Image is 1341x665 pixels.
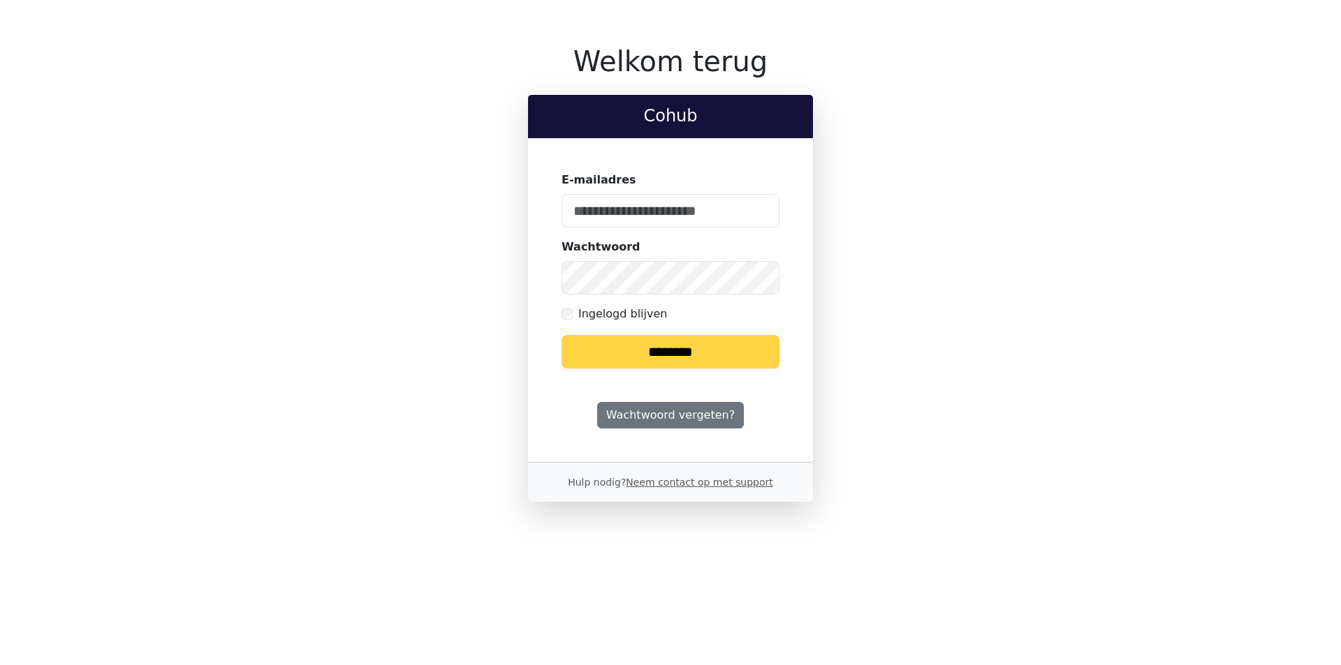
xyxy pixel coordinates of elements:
[528,45,813,78] h1: Welkom terug
[597,402,744,428] a: Wachtwoord vergeten?
[539,106,802,126] h2: Cohub
[568,477,773,488] small: Hulp nodig?
[562,239,640,255] label: Wachtwoord
[562,172,636,188] label: E-mailadres
[578,306,667,322] label: Ingelogd blijven
[626,477,772,488] a: Neem contact op met support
